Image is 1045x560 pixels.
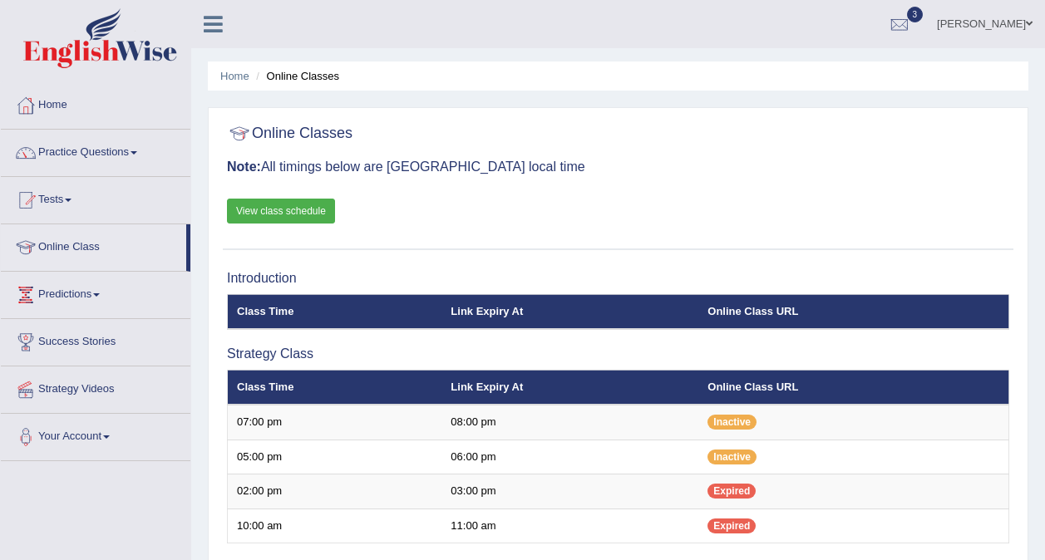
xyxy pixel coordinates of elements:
td: 10:00 am [228,508,442,543]
td: 02:00 pm [228,474,442,509]
span: Expired [707,518,756,533]
a: Online Class [1,224,186,266]
th: Link Expiry At [441,370,698,405]
h2: Online Classes [227,121,352,146]
a: Home [220,70,249,82]
span: Inactive [707,449,757,464]
h3: Strategy Class [227,346,1009,361]
a: Home [1,82,190,124]
span: 3 [907,7,924,22]
a: Predictions [1,272,190,313]
a: Your Account [1,414,190,455]
td: 03:00 pm [441,474,698,509]
th: Link Expiry At [441,294,698,329]
th: Online Class URL [698,370,1008,405]
h3: Introduction [227,271,1009,286]
td: 05:00 pm [228,440,442,474]
a: Practice Questions [1,130,190,171]
h3: All timings below are [GEOGRAPHIC_DATA] local time [227,160,1009,174]
a: Success Stories [1,319,190,361]
li: Online Classes [252,68,339,84]
td: 08:00 pm [441,405,698,440]
b: Note: [227,160,261,174]
span: Expired [707,484,756,499]
td: 11:00 am [441,508,698,543]
a: Tests [1,177,190,219]
th: Class Time [228,294,442,329]
span: Inactive [707,415,757,430]
th: Online Class URL [698,294,1008,329]
a: Strategy Videos [1,366,190,408]
th: Class Time [228,370,442,405]
a: View class schedule [227,199,335,224]
td: 07:00 pm [228,405,442,440]
td: 06:00 pm [441,440,698,474]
